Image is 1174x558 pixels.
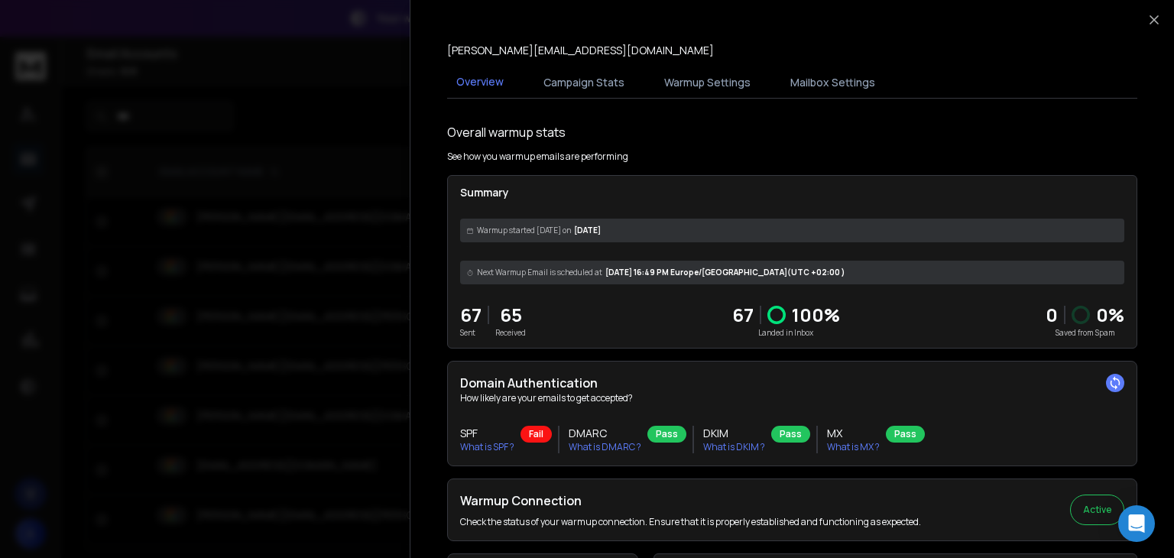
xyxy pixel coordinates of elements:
[827,426,880,441] h3: MX
[447,65,513,100] button: Overview
[460,261,1124,284] div: [DATE] 16:49 PM Europe/[GEOGRAPHIC_DATA] (UTC +02:00 )
[703,441,765,453] p: What is DKIM ?
[460,441,514,453] p: What is SPF ?
[771,426,810,443] div: Pass
[703,426,765,441] h3: DKIM
[460,219,1124,242] div: [DATE]
[447,151,628,163] p: See how you warmup emails are performing
[460,374,1124,392] h2: Domain Authentication
[460,516,921,528] p: Check the status of your warmup connection. Ensure that it is properly established and functionin...
[460,392,1124,404] p: How likely are your emails to get accepted?
[569,441,641,453] p: What is DMARC ?
[447,123,566,141] h1: Overall warmup stats
[1096,303,1124,327] p: 0 %
[827,441,880,453] p: What is MX ?
[647,426,686,443] div: Pass
[447,43,714,58] p: [PERSON_NAME][EMAIL_ADDRESS][DOMAIN_NAME]
[732,327,840,339] p: Landed in Inbox
[1118,505,1155,542] div: Open Intercom Messenger
[886,426,925,443] div: Pass
[477,267,602,278] span: Next Warmup Email is scheduled at
[460,491,921,510] h2: Warmup Connection
[1070,495,1124,525] button: Active
[495,303,526,327] p: 65
[569,426,641,441] h3: DMARC
[1046,302,1058,327] strong: 0
[781,66,884,99] button: Mailbox Settings
[521,426,552,443] div: Fail
[495,327,526,339] p: Received
[792,303,840,327] p: 100 %
[732,303,754,327] p: 67
[1046,327,1124,339] p: Saved from Spam
[477,225,571,236] span: Warmup started [DATE] on
[460,327,482,339] p: Sent
[460,303,482,327] p: 67
[460,185,1124,200] p: Summary
[534,66,634,99] button: Campaign Stats
[655,66,760,99] button: Warmup Settings
[460,426,514,441] h3: SPF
